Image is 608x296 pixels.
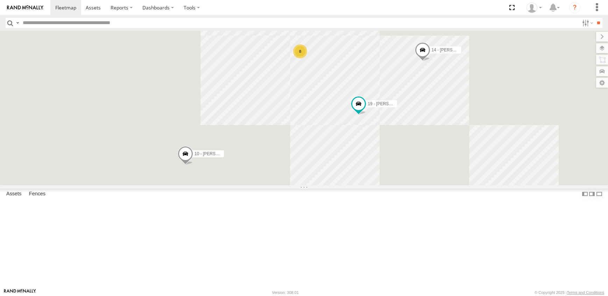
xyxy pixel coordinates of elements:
span: 14 - [PERSON_NAME] [432,48,475,52]
div: © Copyright 2025 - [535,290,604,295]
label: Dock Summary Table to the Left [581,189,588,199]
span: 10 - [PERSON_NAME] [195,152,238,157]
label: Hide Summary Table [596,189,603,199]
i: ? [569,2,580,13]
span: 19 - [PERSON_NAME] [368,101,411,106]
div: Version: 308.01 [272,290,299,295]
label: Search Filter Options [579,18,594,28]
div: Barbara McNamee [524,2,544,13]
img: rand-logo.svg [7,5,43,10]
label: Dock Summary Table to the Right [588,189,595,199]
a: Visit our Website [4,289,36,296]
a: Terms and Conditions [567,290,604,295]
label: Fences [26,189,49,199]
label: Assets [3,189,25,199]
div: 8 [293,44,307,58]
label: Map Settings [596,78,608,88]
label: Search Query [15,18,20,28]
